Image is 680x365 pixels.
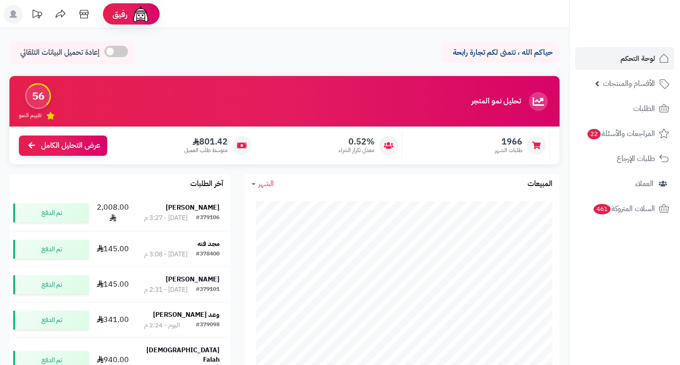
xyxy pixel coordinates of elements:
img: logo-2.png [616,26,671,46]
a: الطلبات [575,97,674,120]
img: ai-face.png [131,5,150,24]
a: طلبات الإرجاع [575,147,674,170]
div: #379098 [196,321,220,330]
p: حياكم الله ، نتمنى لكم تجارة رابحة [449,47,552,58]
div: #379101 [196,285,220,295]
td: 2,008.00 [93,195,133,231]
strong: مجد فته [197,239,220,249]
a: المراجعات والأسئلة22 [575,122,674,145]
a: تحديثات المنصة [25,5,49,26]
span: 461 [594,204,611,214]
a: لوحة التحكم [575,47,674,70]
strong: [PERSON_NAME] [166,274,220,284]
h3: آخر الطلبات [190,180,223,188]
span: السلات المتروكة [593,202,655,215]
div: تم الدفع [13,240,89,259]
span: 1966 [495,136,522,147]
span: رفيق [112,8,127,20]
span: 0.52% [339,136,374,147]
div: [DATE] - 3:27 م [144,213,187,223]
span: معدل تكرار الشراء [339,146,374,154]
span: عرض التحليل الكامل [41,140,100,151]
td: 341.00 [93,303,133,338]
div: اليوم - 2:24 م [144,321,180,330]
span: 22 [587,129,601,139]
div: [DATE] - 2:31 م [144,285,187,295]
div: #378400 [196,250,220,259]
span: الأقسام والمنتجات [603,77,655,90]
h3: المبيعات [527,180,552,188]
span: العملاء [635,177,654,190]
span: طلبات الشهر [495,146,522,154]
a: السلات المتروكة461 [575,197,674,220]
div: تم الدفع [13,204,89,222]
span: إعادة تحميل البيانات التلقائي [20,47,100,58]
td: 145.00 [93,232,133,267]
td: 145.00 [93,267,133,302]
a: العملاء [575,172,674,195]
strong: [DEMOGRAPHIC_DATA] Falah [146,345,220,365]
strong: وعد [PERSON_NAME] [153,310,220,320]
div: تم الدفع [13,275,89,294]
strong: [PERSON_NAME] [166,203,220,212]
span: المراجعات والأسئلة [586,127,655,140]
h3: تحليل نمو المتجر [471,97,521,106]
span: لوحة التحكم [620,52,655,65]
span: متوسط طلب العميل [184,146,228,154]
span: الطلبات [633,102,655,115]
a: عرض التحليل الكامل [19,136,107,156]
div: [DATE] - 3:08 م [144,250,187,259]
div: تم الدفع [13,311,89,330]
span: 801.42 [184,136,228,147]
div: #379106 [196,213,220,223]
span: تقييم النمو [19,111,42,119]
a: الشهر [252,178,274,189]
span: طلبات الإرجاع [617,152,655,165]
span: الشهر [258,178,274,189]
